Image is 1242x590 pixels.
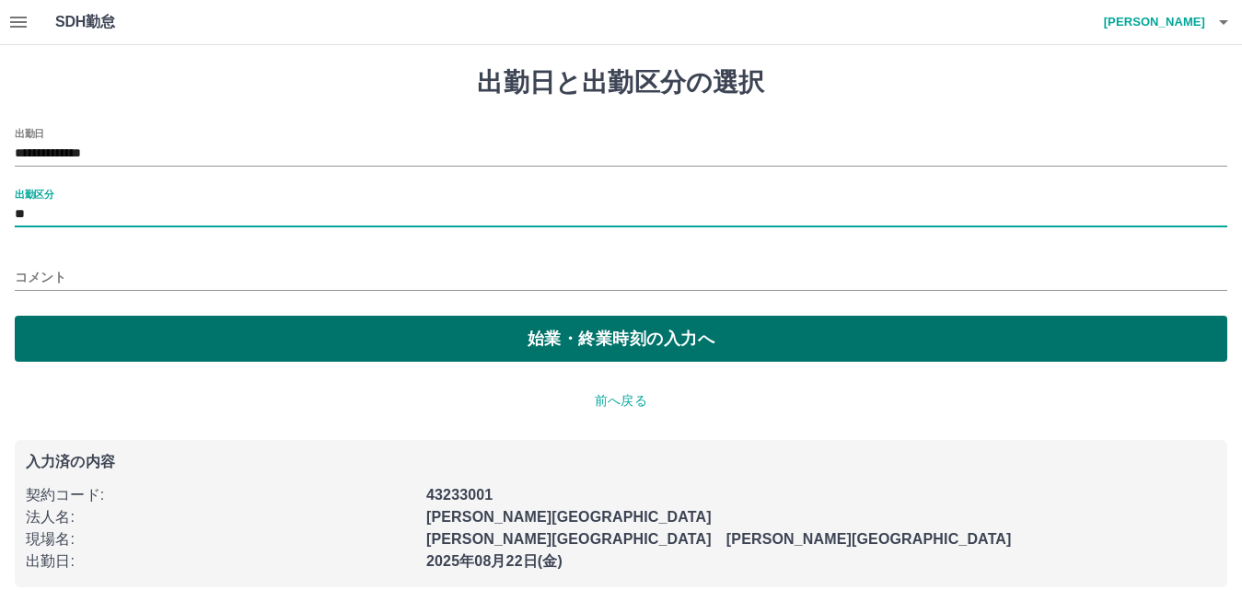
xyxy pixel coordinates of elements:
p: 入力済の内容 [26,455,1216,469]
label: 出勤日 [15,126,44,140]
p: 出勤日 : [26,550,415,573]
b: 43233001 [426,487,493,503]
h1: 出勤日と出勤区分の選択 [15,67,1227,98]
button: 始業・終業時刻の入力へ [15,316,1227,362]
label: 出勤区分 [15,187,53,201]
p: 現場名 : [26,528,415,550]
p: 前へ戻る [15,391,1227,411]
b: [PERSON_NAME][GEOGRAPHIC_DATA] [426,509,712,525]
b: 2025年08月22日(金) [426,553,563,569]
p: 法人名 : [26,506,415,528]
p: 契約コード : [26,484,415,506]
b: [PERSON_NAME][GEOGRAPHIC_DATA] [PERSON_NAME][GEOGRAPHIC_DATA] [426,531,1012,547]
